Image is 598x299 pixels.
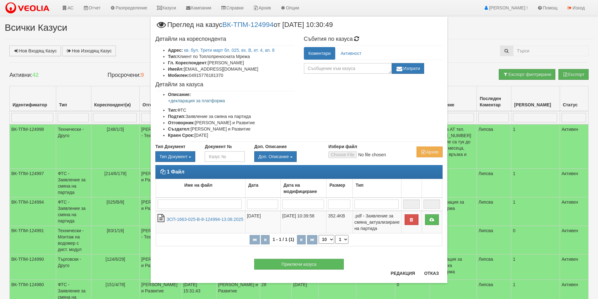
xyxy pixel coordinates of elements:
button: Архив [417,147,443,157]
span: Преглед на казус от [DATE] 10:30:49 [155,21,333,33]
strong: 1 Файл [167,169,184,174]
label: Доп. Описание [254,143,287,150]
a: Коментари [304,47,336,60]
b: Гл. Кореспондент: [168,60,208,65]
select: Брой редове на страница [319,235,334,244]
a: Активност [336,47,366,60]
b: Описание: [168,92,191,97]
td: Дата: No sort applied, activate to apply an ascending sort [245,179,280,198]
input: Казус № [205,151,245,162]
li: Заявление за смяна на партида [168,113,294,120]
td: Име на файл: No sort applied, activate to apply an ascending sort [156,179,245,198]
td: [DATE] [245,211,280,233]
b: Тип: [168,54,177,59]
b: Мобилен: [168,73,189,78]
button: Предишна страница [261,235,270,244]
b: Размер [329,183,345,188]
b: Име на файл [184,183,213,188]
b: Създател: [168,126,191,131]
li: Клиент по Топлопреносната Мрежа [168,53,294,60]
li: [PERSON_NAME] и Развитие [168,126,294,132]
h4: Събития по казуса [304,36,443,42]
li: 04915776181370 [168,72,294,78]
li: ФТС [168,107,294,113]
div: Двоен клик, за изчистване на избраната стойност. [155,151,195,162]
h4: Детайли за казуса [155,82,294,88]
button: Редакция [387,268,419,278]
span: 1 - 1 / 1 (1) [271,237,295,242]
b: Дата [248,183,258,188]
button: Отказ [420,268,443,278]
label: Тип Документ [155,143,186,150]
button: Последна страница [307,235,317,244]
a: ЗСП-1663-025-В-8-124994-13.08.2025 [166,217,243,222]
li: [DATE] [168,132,294,138]
li: [PERSON_NAME] и Развитие [168,120,294,126]
b: Краен Срок: [168,133,194,138]
a: ВК-ТПМ-124994 [222,20,273,28]
label: Документ № [205,143,232,150]
div: Двоен клик, за изчистване на избраната стойност. [254,151,319,162]
td: : No sort applied, activate to apply an ascending sort [401,179,422,198]
a: кв. бул. Трети март бл. 025, вх. В, ет. 4, ап. 8 [184,48,275,53]
b: Имейл: [168,67,184,72]
td: Размер: No sort applied, activate to apply an ascending sort [326,179,353,198]
h4: Детайли на кореспондента [155,36,294,42]
li: [PERSON_NAME] [168,60,294,66]
td: .pdf - Заявление за смяна_актуализиране на партида [353,211,401,233]
li: [EMAIL_ADDRESS][DOMAIN_NAME] [168,66,294,72]
b: Адрес: [168,48,183,53]
td: Дата на модифициране: No sort applied, activate to apply an ascending sort [281,179,326,198]
label: Избери файл [328,143,357,150]
select: Страница номер [335,235,348,244]
button: Първа страница [250,235,260,244]
button: Изпрати [392,63,424,74]
td: [DATE] 10:39:58 [281,211,326,233]
b: Отговорник: [168,120,195,125]
b: Тип [356,183,364,188]
span: Тип Документ [159,154,187,159]
b: Дата на модифициране [283,183,317,194]
span: Доп. Описание [258,154,289,159]
button: Следваща страница [297,235,306,244]
button: Доп. Описание [254,151,297,162]
td: : No sort applied, activate to apply an ascending sort [422,179,442,198]
td: Тип: No sort applied, activate to apply an ascending sort [353,179,401,198]
button: Приключи казуса [254,259,344,270]
b: Тип: [168,108,177,113]
tr: ЗСП-1663-025-В-8-124994-13.08.2025.pdf - Заявление за смяна_актуализиране на партида [156,211,442,233]
button: Тип Документ [155,151,195,162]
td: 352.4KB [326,211,353,233]
b: Подтип: [168,114,186,119]
p: +декларация за платформа [168,98,294,104]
